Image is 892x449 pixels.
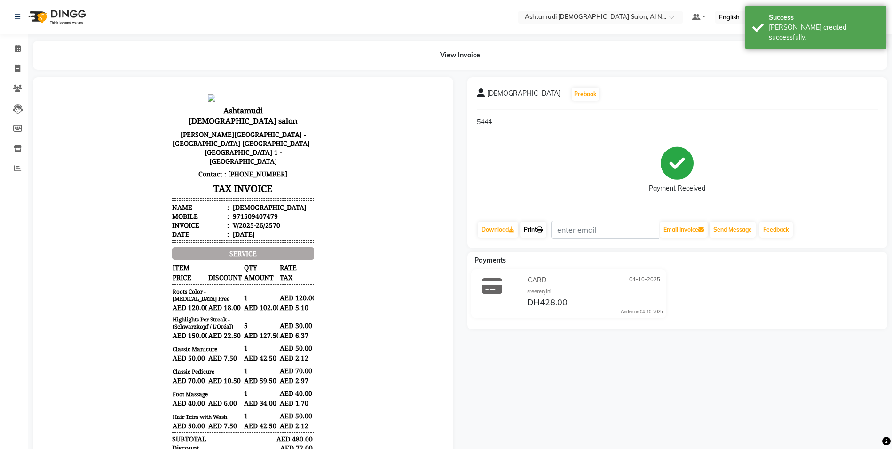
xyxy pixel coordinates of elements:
[130,125,187,134] div: Mobile
[130,375,158,384] div: VAT (5%)
[201,302,236,312] span: 1
[166,266,200,276] span: AED 7.50
[130,201,200,216] small: Roots Color - [MEDICAL_DATA] Free
[477,117,878,127] p: 5444
[237,216,272,226] span: AED 5.10
[130,289,165,299] span: AED 70.00
[130,94,272,110] h3: TAX INVOICE
[130,312,165,321] span: AED 40.00
[24,4,88,30] img: logo
[237,176,272,186] span: RATE
[130,258,200,266] small: Classic Manicure
[769,13,879,23] div: Success
[130,160,272,173] div: service
[228,357,272,366] div: AED 72.00
[237,186,272,196] span: TAX
[185,116,187,125] span: :
[237,206,272,216] span: AED 120.00
[130,176,200,186] span: ITEM
[649,184,705,193] div: Payment Received
[201,176,236,186] span: QTY
[201,334,236,344] span: AED 42.50
[201,257,236,266] span: 1
[130,244,165,254] span: AED 150.00
[130,357,157,366] div: Discount
[237,334,272,344] span: AED 2.12
[130,423,148,432] span: CARD
[33,41,887,70] div: View Invoice
[629,275,660,285] span: 04-10-2025
[130,81,272,94] p: Contact : [PHONE_NUMBER]
[130,134,187,143] div: Invoice
[237,244,272,254] span: AED 6.37
[166,216,200,226] span: AED 18.00
[130,396,177,405] div: GRAND TOTAL
[201,312,236,321] span: AED 34.00
[237,266,272,276] span: AED 2.12
[201,266,236,276] span: AED 42.50
[185,143,187,152] span: :
[130,116,187,125] div: Name
[130,143,187,152] div: Date
[228,375,272,384] div: AED 20.38
[130,334,165,344] span: AED 50.00
[130,414,160,423] div: Payments
[487,88,560,102] span: [DEMOGRAPHIC_DATA]
[189,134,238,143] div: V/2025-26/2570
[130,304,200,312] small: Foot Massage
[166,289,200,299] span: AED 10.50
[621,308,663,315] div: Added on 04-10-2025
[710,222,756,238] button: Send Message
[237,324,272,334] span: AED 50.00
[201,186,236,196] span: AMOUNT
[201,289,236,299] span: AED 59.50
[520,222,546,238] a: Print
[130,229,200,244] small: Highlights Per Streak - (Schwarzkopf / L’Oréal)
[769,23,879,42] div: Bill created successfully.
[759,222,793,238] a: Feedback
[201,206,236,216] span: 1
[528,275,546,285] span: CARD
[185,134,187,143] span: :
[130,366,179,375] div: Taxable Service
[237,289,272,299] span: AED 2.97
[130,186,165,196] span: PRICE
[228,423,272,432] div: AED 428.00
[130,405,161,414] div: Round off
[572,88,599,101] button: Prebook
[201,234,236,244] span: 5
[201,216,236,226] span: AED 102.00
[130,266,165,276] span: AED 50.00
[478,222,518,238] a: Download
[130,384,154,393] div: Total(S)
[166,244,200,254] span: AED 22.50
[166,312,200,321] span: AED 6.00
[237,302,272,312] span: AED 40.00
[551,221,659,239] input: enter email
[130,348,164,357] div: SUBTOTAL
[228,432,272,441] div: AED 428.00
[201,244,236,254] span: AED 127.50
[237,279,272,289] span: AED 70.00
[201,324,236,334] span: 1
[228,348,272,357] div: AED 480.00
[166,8,173,15] img: null
[228,384,272,393] div: AED 428.38
[130,17,272,41] h3: Ashtamudi [DEMOGRAPHIC_DATA] salon
[189,125,236,134] div: 971509407479
[237,234,272,244] span: AED 30.00
[228,405,272,414] div: AED 0.38
[237,257,272,266] span: AED 50.00
[228,366,272,375] div: AED 407.60
[166,186,200,196] span: DISCOUNT
[130,281,200,289] small: Classic Pedicure
[185,125,187,134] span: :
[527,297,568,310] span: DH428.00
[130,41,272,81] p: [PERSON_NAME][GEOGRAPHIC_DATA] - [GEOGRAPHIC_DATA] [GEOGRAPHIC_DATA] - [GEOGRAPHIC_DATA] 1 - [GEO...
[166,334,200,344] span: AED 7.50
[228,396,272,405] div: AED 428.38
[474,256,506,265] span: Payments
[189,143,213,152] div: [DATE]
[237,312,272,321] span: AED 1.70
[130,326,200,334] small: Hair Trim with Wash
